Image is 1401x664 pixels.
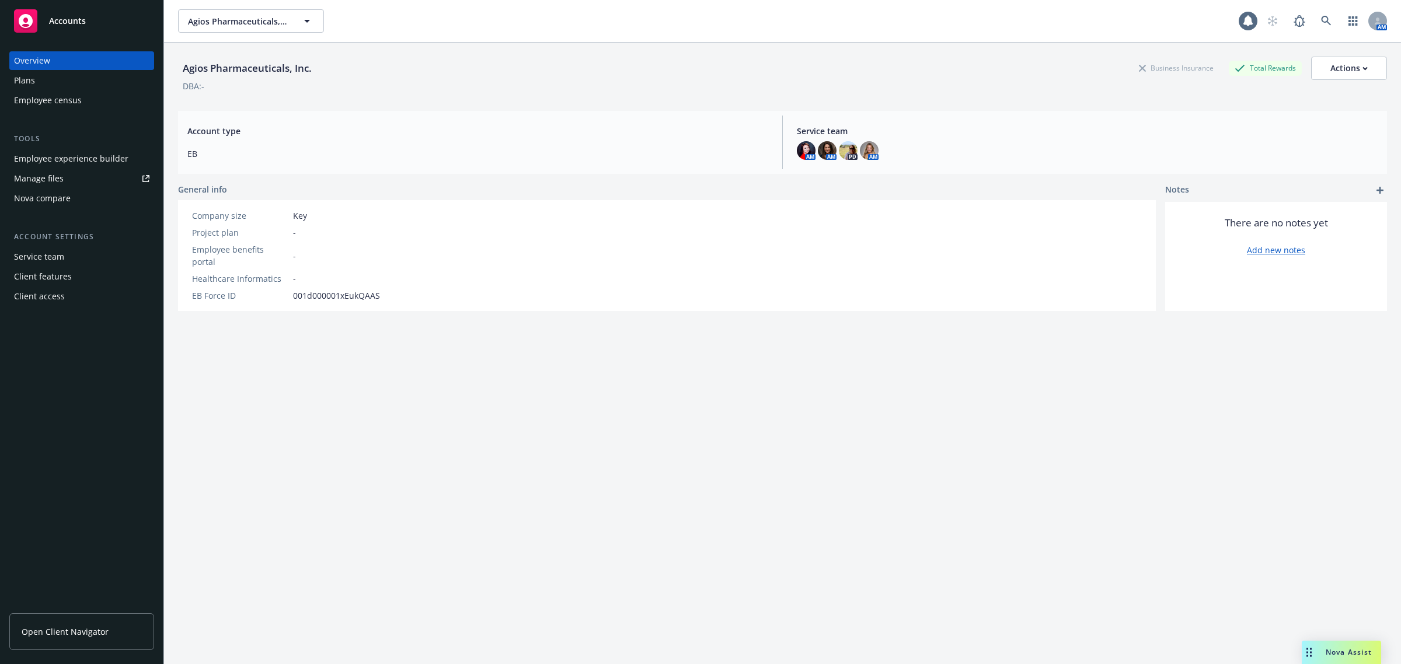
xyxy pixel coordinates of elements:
span: General info [178,183,227,195]
div: Actions [1330,57,1368,79]
div: Overview [14,51,50,70]
a: Nova compare [9,189,154,208]
div: Project plan [192,226,288,239]
button: Nova Assist [1302,641,1381,664]
span: 001d000001xEukQAAS [293,289,380,302]
a: Client access [9,287,154,306]
div: Business Insurance [1133,61,1219,75]
span: Open Client Navigator [22,625,109,638]
div: Employee benefits portal [192,243,288,268]
a: Overview [9,51,154,70]
button: Agios Pharmaceuticals, Inc. [178,9,324,33]
span: - [293,250,296,262]
div: Total Rewards [1229,61,1302,75]
div: Agios Pharmaceuticals, Inc. [178,61,316,76]
div: Company size [192,209,288,222]
a: Start snowing [1261,9,1284,33]
div: EB Force ID [192,289,288,302]
div: Plans [14,71,35,90]
span: Nova Assist [1326,647,1372,657]
button: Actions [1311,57,1387,80]
div: Manage files [14,169,64,188]
a: Employee experience builder [9,149,154,168]
span: EB [187,148,768,160]
div: DBA: - [183,80,204,92]
div: Employee experience builder [14,149,128,168]
div: Nova compare [14,189,71,208]
div: Account settings [9,231,154,243]
img: photo [818,141,837,160]
div: Tools [9,133,154,145]
span: Key [293,209,307,222]
div: Employee census [14,91,82,110]
span: Accounts [49,16,86,26]
a: Employee census [9,91,154,110]
div: Client access [14,287,65,306]
div: Client features [14,267,72,286]
a: Service team [9,247,154,266]
a: add [1373,183,1387,197]
span: - [293,272,296,285]
a: Report a Bug [1288,9,1311,33]
a: Plans [9,71,154,90]
img: photo [839,141,858,160]
div: Healthcare Informatics [192,272,288,285]
a: Manage files [9,169,154,188]
a: Accounts [9,5,154,37]
img: photo [860,141,879,160]
div: Drag to move [1302,641,1316,664]
span: Agios Pharmaceuticals, Inc. [188,15,289,27]
span: Account type [187,125,768,137]
a: Client features [9,267,154,286]
span: Service team [797,125,1378,137]
a: Add new notes [1247,244,1305,256]
img: photo [797,141,815,160]
span: Notes [1165,183,1189,197]
div: Service team [14,247,64,266]
a: Search [1315,9,1338,33]
span: There are no notes yet [1225,216,1328,230]
span: - [293,226,296,239]
a: Switch app [1341,9,1365,33]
